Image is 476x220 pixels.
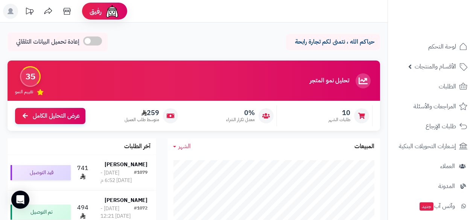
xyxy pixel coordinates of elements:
[20,4,39,21] a: تحديثات المنصة
[392,177,471,195] a: المدونة
[392,117,471,135] a: طلبات الإرجاع
[415,61,456,72] span: الأقسام والمنتجات
[33,112,80,120] span: عرض التحليل الكامل
[125,109,159,117] span: 259
[392,197,471,215] a: وآتس آبجديد
[399,141,456,152] span: إشعارات التحويلات البنكية
[438,181,455,191] span: المدونة
[439,81,456,92] span: الطلبات
[226,117,255,123] span: معدل تكرار الشراء
[425,21,469,37] img: logo-2.png
[392,157,471,175] a: العملاء
[16,38,79,46] span: إعادة تحميل البيانات التلقائي
[328,109,350,117] span: 10
[173,142,191,151] a: الشهر
[440,161,455,171] span: العملاء
[11,165,71,180] div: قيد التوصيل
[105,196,148,204] strong: [PERSON_NAME]
[15,89,33,95] span: تقييم النمو
[392,38,471,56] a: لوحة التحكم
[134,169,148,184] div: #1079
[178,142,191,151] span: الشهر
[100,169,134,184] div: [DATE] - [DATE] 6:52 م
[419,201,455,211] span: وآتس آب
[392,77,471,96] a: الطلبات
[354,143,374,150] h3: المبيعات
[428,41,456,52] span: لوحة التحكم
[11,191,29,209] div: Open Intercom Messenger
[420,202,433,211] span: جديد
[90,7,102,16] span: رفيق
[392,97,471,115] a: المراجعات والأسئلة
[426,121,456,132] span: طلبات الإرجاع
[392,137,471,155] a: إشعارات التحويلات البنكية
[414,101,456,112] span: المراجعات والأسئلة
[310,77,349,84] h3: تحليل نمو المتجر
[15,108,85,124] a: عرض التحليل الكامل
[124,143,151,150] h3: آخر الطلبات
[11,205,71,220] div: تم التوصيل
[125,117,159,123] span: متوسط طلب العميل
[328,117,350,123] span: طلبات الشهر
[226,109,255,117] span: 0%
[105,161,148,168] strong: [PERSON_NAME]
[74,155,92,190] td: 741
[292,38,374,46] p: حياكم الله ، نتمنى لكم تجارة رابحة
[105,4,120,19] img: ai-face.png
